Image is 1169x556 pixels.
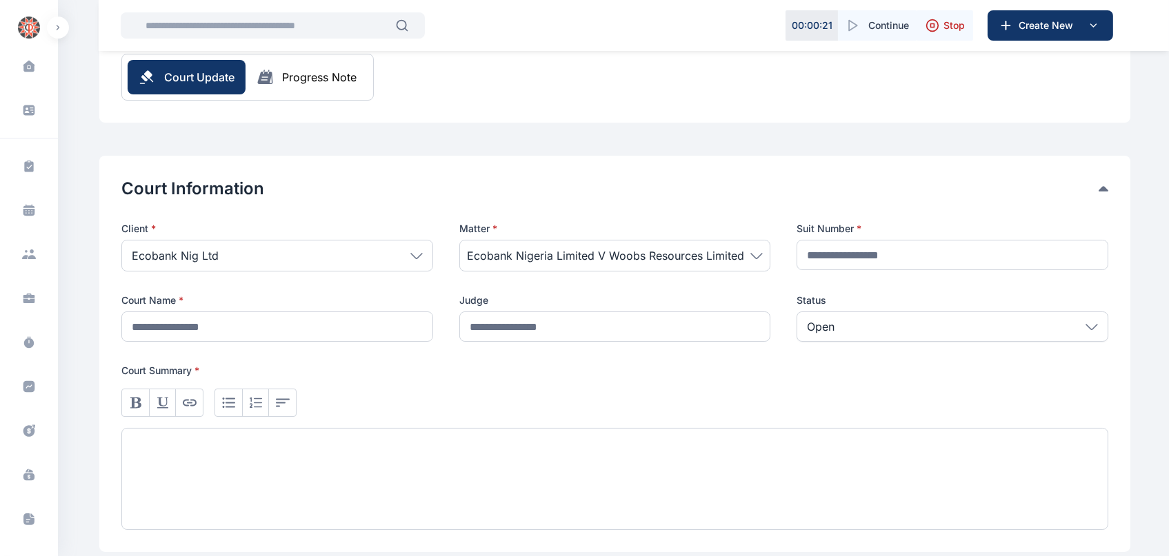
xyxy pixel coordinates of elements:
label: Judge [459,294,771,307]
p: Client [121,222,433,236]
span: Stop [943,19,965,32]
button: Court Update [128,60,246,94]
span: Matter [459,222,497,236]
button: Progress Note [246,69,368,85]
div: Progress Note [282,69,357,85]
button: Continue [838,10,917,41]
span: Continue [868,19,909,32]
span: Ecobank Nigeria Limited V Woobs Resources Limited [467,247,744,264]
label: Court Name [121,294,433,307]
button: Court Information [121,178,1099,200]
span: Create New [1013,19,1085,32]
button: Create New [988,10,1113,41]
span: Ecobank Nig Ltd [132,247,219,264]
button: Stop [917,10,973,41]
p: 00 : 00 : 21 [792,19,832,32]
label: Status [797,294,1108,307]
p: Open [807,318,835,335]
span: Court Update [164,69,234,85]
p: Court Summary [121,364,1108,378]
label: Suit Number [797,222,1108,236]
div: Court Information [121,178,1108,200]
